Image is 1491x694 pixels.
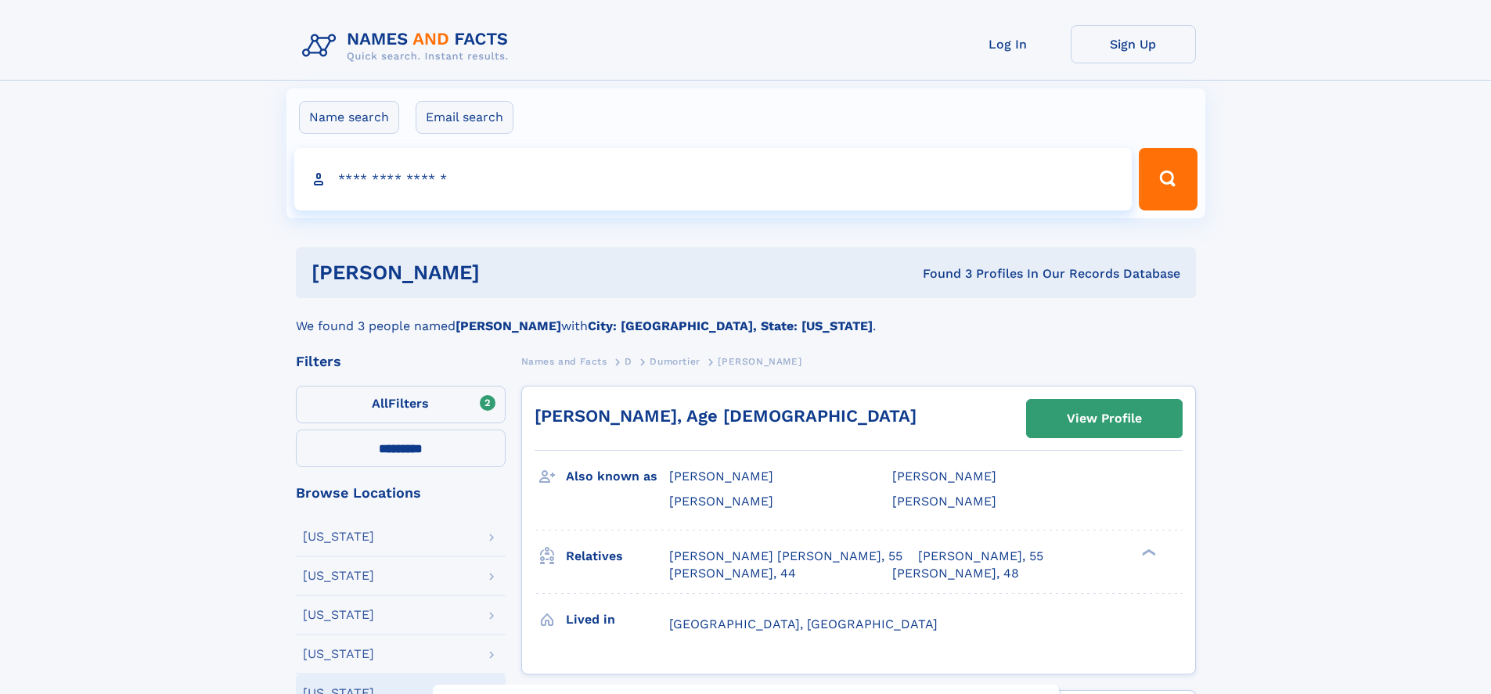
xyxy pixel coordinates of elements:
[1027,400,1182,437] a: View Profile
[918,548,1043,565] a: [PERSON_NAME], 55
[294,148,1133,210] input: search input
[296,486,506,500] div: Browse Locations
[416,101,513,134] label: Email search
[669,565,796,582] a: [PERSON_NAME], 44
[521,351,607,371] a: Names and Facts
[892,565,1019,582] a: [PERSON_NAME], 48
[1139,148,1197,210] button: Search Button
[566,606,669,633] h3: Lived in
[650,356,700,367] span: Dumortier
[303,609,374,621] div: [US_STATE]
[296,354,506,369] div: Filters
[669,548,902,565] a: [PERSON_NAME] [PERSON_NAME], 55
[456,318,561,333] b: [PERSON_NAME]
[303,570,374,582] div: [US_STATE]
[1138,547,1157,557] div: ❯
[312,263,701,282] h1: [PERSON_NAME]
[1067,401,1142,437] div: View Profile
[296,386,506,423] label: Filters
[566,543,669,570] h3: Relatives
[566,463,669,490] h3: Also known as
[303,530,374,543] div: [US_STATE]
[535,406,917,426] a: [PERSON_NAME], Age [DEMOGRAPHIC_DATA]
[669,494,773,509] span: [PERSON_NAME]
[299,101,399,134] label: Name search
[650,351,700,371] a: Dumortier
[625,351,632,371] a: D
[372,396,388,411] span: All
[588,318,873,333] b: City: [GEOGRAPHIC_DATA], State: [US_STATE]
[625,356,632,367] span: D
[892,494,996,509] span: [PERSON_NAME]
[701,265,1180,282] div: Found 3 Profiles In Our Records Database
[718,356,801,367] span: [PERSON_NAME]
[669,469,773,484] span: [PERSON_NAME]
[296,298,1196,336] div: We found 3 people named with .
[669,617,938,631] span: [GEOGRAPHIC_DATA], [GEOGRAPHIC_DATA]
[296,25,521,67] img: Logo Names and Facts
[303,648,374,660] div: [US_STATE]
[892,469,996,484] span: [PERSON_NAME]
[945,25,1071,63] a: Log In
[1071,25,1196,63] a: Sign Up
